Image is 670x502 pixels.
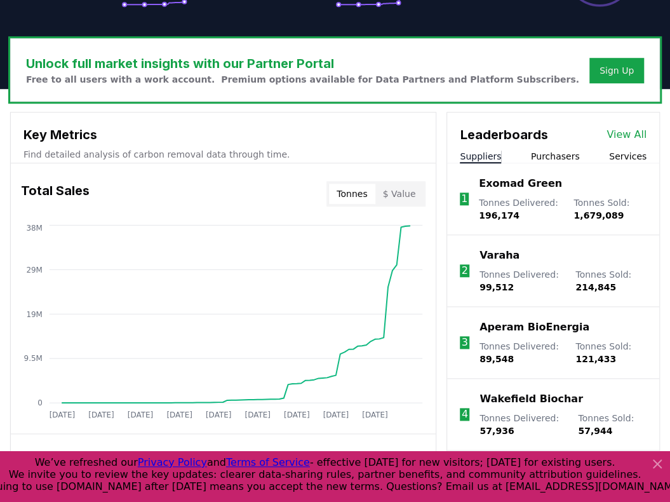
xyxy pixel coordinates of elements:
[479,268,563,294] p: Tonnes Delivered :
[128,410,153,419] tspan: [DATE]
[462,407,468,422] p: 4
[24,354,43,363] tspan: 9.5M
[460,125,547,144] h3: Leaderboards
[462,263,468,278] p: 2
[26,265,43,274] tspan: 29M
[479,248,519,263] a: Varaha
[461,191,467,207] p: 1
[245,410,271,419] tspan: [DATE]
[573,196,647,222] p: Tonnes Sold :
[479,426,514,436] span: 57,936
[37,398,43,407] tspan: 0
[609,150,647,163] button: Services
[479,412,565,437] p: Tonnes Delivered :
[573,210,624,220] span: 1,679,089
[323,410,349,419] tspan: [DATE]
[26,73,579,86] p: Free to all users with a work account. Premium options available for Data Partners and Platform S...
[479,176,562,191] a: Exomad Green
[479,391,582,407] a: Wakefield Biochar
[21,181,90,207] h3: Total Sales
[375,184,424,204] button: $ Value
[23,148,423,161] p: Find detailed analysis of carbon removal data through time.
[479,340,563,365] p: Tonnes Delivered :
[575,354,616,364] span: 121,433
[166,410,192,419] tspan: [DATE]
[284,410,309,419] tspan: [DATE]
[578,412,647,437] p: Tonnes Sold :
[23,125,423,144] h3: Key Metrics
[479,196,561,222] p: Tonnes Delivered :
[589,58,644,83] button: Sign Up
[479,282,514,292] span: 99,512
[575,268,647,294] p: Tonnes Sold :
[460,150,501,163] button: Suppliers
[50,410,75,419] tspan: [DATE]
[88,410,114,419] tspan: [DATE]
[329,184,375,204] button: Tonnes
[26,309,43,318] tspan: 19M
[479,320,589,335] a: Aperam BioEnergia
[26,223,43,232] tspan: 38M
[575,282,616,292] span: 214,845
[462,335,468,350] p: 3
[575,340,647,365] p: Tonnes Sold :
[206,410,231,419] tspan: [DATE]
[600,64,634,77] a: Sign Up
[531,150,580,163] button: Purchasers
[479,354,514,364] span: 89,548
[362,410,387,419] tspan: [DATE]
[26,54,579,73] h3: Unlock full market insights with our Partner Portal
[578,426,612,436] span: 57,944
[606,127,647,142] a: View All
[479,210,519,220] span: 196,174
